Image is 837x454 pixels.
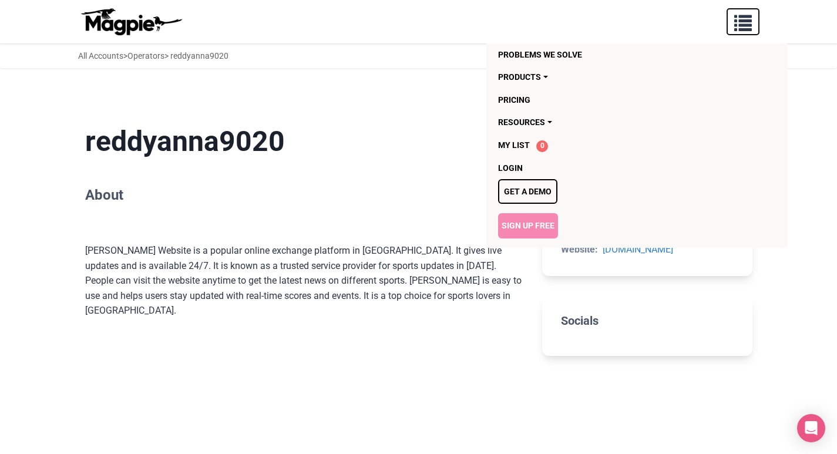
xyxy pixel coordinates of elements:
div: [PERSON_NAME] Website is a popular online exchange platform in [GEOGRAPHIC_DATA]. It gives live u... [85,213,524,348]
a: All Accounts [78,51,123,60]
a: Products [498,66,729,88]
a: Get a demo [498,179,557,204]
img: logo-ab69f6fb50320c5b225c76a69d11143b.png [78,8,184,36]
a: My List 0 [498,134,729,157]
a: Sign Up Free [498,213,558,238]
a: Operators [127,51,164,60]
a: Resources [498,111,729,133]
strong: Website: [561,244,598,255]
a: [DOMAIN_NAME] [603,244,673,255]
h2: Socials [561,314,733,328]
h1: reddyanna9020 [85,125,524,159]
a: Problems we solve [498,43,729,66]
a: Login [498,157,729,179]
span: 0 [536,140,548,152]
span: My List [498,140,530,150]
a: Pricing [498,89,729,111]
div: Open Intercom Messenger [797,414,825,442]
h2: About [85,187,524,204]
div: > > reddyanna9020 [78,49,228,62]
